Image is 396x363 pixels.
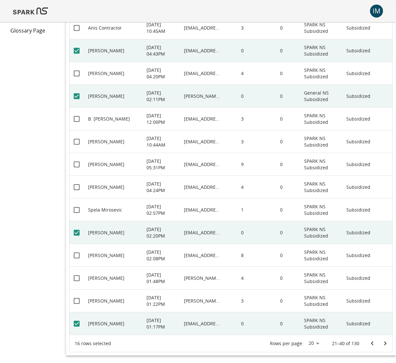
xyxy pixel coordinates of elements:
[181,16,223,39] div: a-contractor@northwestern.edu
[181,312,223,335] div: saumel@wustl.edu
[304,249,340,262] p: SPARK NS Subsidized
[147,112,177,125] p: [DATE] 12:00PM
[88,93,124,99] p: [PERSON_NAME]
[304,294,340,307] p: SPARK NS Subsidized
[147,203,177,216] p: [DATE] 02:57PM
[346,320,370,327] p: Subsidized
[147,226,177,239] p: [DATE] 02:20PM
[346,275,370,281] p: Subsidized
[147,272,177,285] p: [DATE] 01:48PM
[88,116,130,122] p: B. [PERSON_NAME]
[88,138,124,145] p: [PERSON_NAME]
[181,175,223,198] div: Ikezu.Seiko@mayo.edu
[13,3,48,19] img: Logo of SPARK at Stanford
[262,130,301,153] div: 0
[181,39,223,62] div: llisowski@cmri.org.au
[304,317,340,330] p: SPARK NS Subsidized
[306,339,322,348] div: 20
[370,5,383,18] div: IM
[346,229,370,236] p: Subsidized
[346,207,370,213] p: Subsidized
[262,107,301,130] div: 0
[88,229,124,236] p: [PERSON_NAME]
[304,21,340,34] p: SPARK NS Subsidized
[88,184,124,190] p: [PERSON_NAME]
[262,198,301,221] div: 0
[147,44,177,57] p: [DATE] 04:43PM
[223,107,262,130] div: 3
[346,47,370,54] p: Subsidized
[223,198,262,221] div: 1
[10,27,61,34] span: Glossary Page
[223,130,262,153] div: 3
[88,320,124,327] p: [PERSON_NAME]
[181,130,223,153] div: fahnest@mcmaster.ca
[304,181,340,194] p: SPARK NS Subsidized
[181,84,223,107] div: adriana.ann.garcia+generallearner@gmail.com
[262,289,301,312] div: 0
[181,198,223,221] div: spela@ctnnb1-foundation.org
[223,312,262,335] div: 0
[262,266,301,289] div: 0
[262,244,301,266] div: 0
[304,272,340,285] p: SPARK NS Subsidized
[346,93,370,99] p: Subsidized
[304,158,340,171] p: SPARK NS Subsidized
[304,112,340,125] p: SPARK NS Subsidized
[346,161,370,168] p: Subsidized
[75,340,111,347] div: 16 rows selected
[346,184,370,190] p: Subsidized
[379,337,392,350] button: Go to next page
[88,275,124,281] p: [PERSON_NAME]
[304,44,340,57] p: SPARK NS Subsidized
[147,294,177,307] p: [DATE] 01:22PM
[181,244,223,266] div: chubykin@purdue.edu
[147,317,177,330] p: [DATE] 01:17PM
[223,244,262,266] div: 8
[88,25,122,31] p: Anis Contractor
[270,340,303,347] p: Rows per page:
[223,266,262,289] div: 4
[147,67,177,80] p: [DATE] 04:20PM
[262,175,301,198] div: 0
[366,337,379,350] button: Go to previous page
[147,249,177,262] p: [DATE] 02:08PM
[332,340,359,347] p: 21–40 of 130
[304,90,340,103] p: General NS Subsidized
[147,90,177,103] p: [DATE] 02:11PM
[181,107,223,130] div: bbbraden@asu.edu
[262,153,301,175] div: 0
[346,138,370,145] p: Subsidized
[147,21,177,34] p: [DATE] 10:45AM
[262,84,301,107] div: 0
[181,153,223,175] div: jctai@mgh.harvard.edu
[262,221,301,244] div: 0
[88,207,122,213] p: Spela Mirosevic
[181,289,223,312] div: jim.adams@asu.edu
[88,252,124,259] p: [PERSON_NAME]
[262,62,301,84] div: 0
[262,39,301,62] div: 0
[147,135,177,148] p: [DATE] 10:44AM
[304,226,340,239] p: SPARK NS Subsidized
[223,62,262,84] div: 4
[223,153,262,175] div: 9
[88,70,124,77] p: [PERSON_NAME]
[88,298,124,304] p: [PERSON_NAME]
[147,181,177,194] p: [DATE] 04:24PM
[88,47,124,54] p: [PERSON_NAME]
[262,312,301,335] div: 0
[304,203,340,216] p: SPARK NS Subsidized
[223,84,262,107] div: 0
[346,116,370,122] p: Subsidized
[262,16,301,39] div: 0
[147,158,177,171] p: [DATE] 05:31PM
[181,266,223,289] div: salpekar@kennedykrieger.org
[346,70,370,77] p: Subsidized
[223,221,262,244] div: 0
[346,252,370,259] p: Subsidized
[346,298,370,304] p: Subsidized
[346,25,370,31] p: Subsidized
[181,62,223,84] div: dr.rosy@asu.edu
[223,289,262,312] div: 3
